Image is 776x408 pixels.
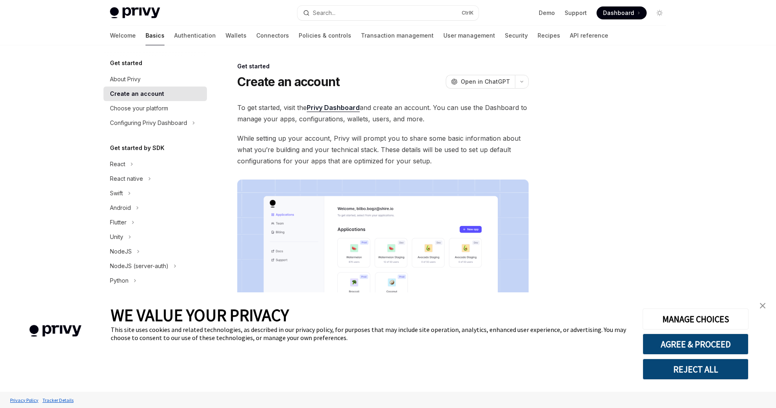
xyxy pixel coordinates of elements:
div: Create an account [110,89,164,99]
div: NodeJS [110,247,132,256]
button: NodeJS [103,244,144,259]
img: light logo [110,7,160,19]
span: Ctrl K [462,10,474,16]
div: NodeJS (server-auth) [110,261,169,271]
button: Unity [103,230,135,244]
div: React [110,159,125,169]
button: MANAGE CHOICES [643,309,749,330]
a: Privy Dashboard [307,104,360,112]
button: Search...CtrlK [297,6,479,20]
button: React native [103,171,155,186]
a: User management [443,26,495,45]
a: Policies & controls [299,26,351,45]
div: About Privy [110,74,141,84]
a: About Privy [103,72,207,87]
span: While setting up your account, Privy will prompt you to share some basic information about what y... [237,133,529,167]
div: Unity [110,232,123,242]
div: Search... [313,8,335,18]
button: AGREE & PROCEED [643,334,749,355]
a: API reference [570,26,608,45]
img: images/Dash.png [237,180,529,388]
h5: Get started [110,58,142,68]
button: Android [103,201,143,215]
a: Authentication [174,26,216,45]
a: Create an account [103,87,207,101]
a: Recipes [538,26,560,45]
button: REJECT ALL [643,359,749,380]
button: Toggle dark mode [653,6,666,19]
div: Choose your platform [110,104,168,113]
a: Demo [539,9,555,17]
div: Python [110,276,129,285]
button: Python [103,273,141,288]
div: Configuring Privy Dashboard [110,118,187,128]
span: WE VALUE YOUR PRIVACY [111,304,289,326]
img: company logo [12,313,99,349]
div: React native [110,174,143,184]
a: Basics [145,26,164,45]
img: close banner [760,303,765,309]
button: React [103,157,137,171]
div: Java [110,290,123,300]
button: Java [103,288,135,302]
a: Wallets [226,26,247,45]
button: Flutter [103,215,139,230]
a: Security [505,26,528,45]
a: Transaction management [361,26,434,45]
a: Connectors [256,26,289,45]
a: Dashboard [597,6,647,19]
a: Welcome [110,26,136,45]
div: Android [110,203,131,213]
span: Dashboard [603,9,634,17]
h1: Create an account [237,74,339,89]
button: Open in ChatGPT [446,75,515,89]
button: Swift [103,186,135,201]
button: Configuring Privy Dashboard [103,116,199,130]
a: Tracker Details [40,393,76,407]
div: Get started [237,62,529,70]
h5: Get started by SDK [110,143,164,153]
div: This site uses cookies and related technologies, as described in our privacy policy, for purposes... [111,326,630,342]
a: Privacy Policy [8,393,40,407]
div: Swift [110,188,123,198]
a: Choose your platform [103,101,207,116]
span: Open in ChatGPT [461,78,510,86]
a: Support [565,9,587,17]
span: To get started, visit the and create an account. You can use the Dashboard to manage your apps, c... [237,102,529,125]
button: NodeJS (server-auth) [103,259,181,273]
div: Flutter [110,218,127,227]
a: close banner [755,298,771,314]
